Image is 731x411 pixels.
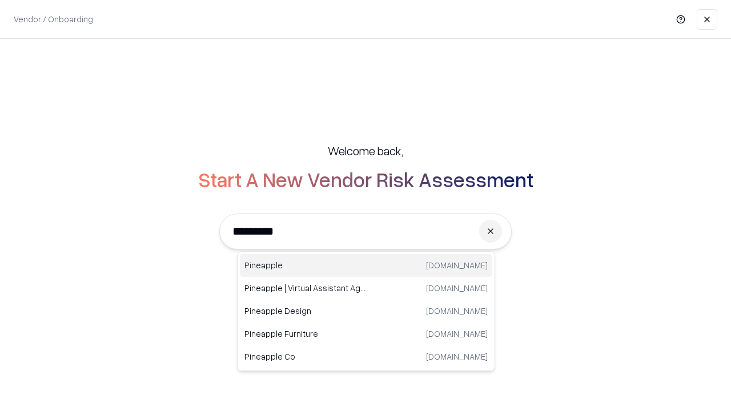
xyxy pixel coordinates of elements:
h2: Start A New Vendor Risk Assessment [198,168,533,191]
p: [DOMAIN_NAME] [426,282,488,294]
p: Pineapple Co [244,350,366,362]
p: Vendor / Onboarding [14,13,93,25]
p: Pineapple Design [244,305,366,317]
p: [DOMAIN_NAME] [426,305,488,317]
p: Pineapple Furniture [244,328,366,340]
p: [DOMAIN_NAME] [426,259,488,271]
p: Pineapple [244,259,366,271]
h5: Welcome back, [328,143,403,159]
p: Pineapple | Virtual Assistant Agency [244,282,366,294]
div: Suggestions [237,251,495,371]
p: [DOMAIN_NAME] [426,328,488,340]
p: [DOMAIN_NAME] [426,350,488,362]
